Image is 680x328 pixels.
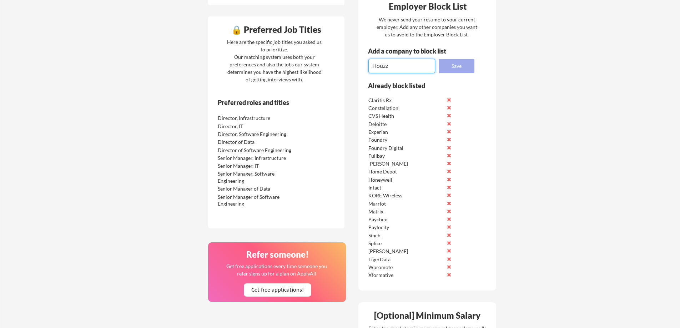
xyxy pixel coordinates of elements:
[368,168,444,175] div: Home Depot
[210,25,343,34] div: 🔒 Preferred Job Titles
[368,176,444,183] div: Honeywell
[218,162,293,170] div: Senior Manager, IT
[218,155,293,162] div: Senior Manager, Infrastructure
[368,272,444,279] div: Xformative
[368,232,444,239] div: Sinch
[376,16,478,38] div: We never send your resume to your current employer. Add any other companies you want us to avoid ...
[368,136,444,143] div: Foundry
[368,145,444,152] div: Foundry Digital
[218,193,293,207] div: Senior Manager of Software Engineering
[368,97,444,104] div: Claritis Rx
[368,208,444,215] div: Matrix
[368,224,444,231] div: Paylocity
[218,115,293,122] div: Director, Infrastructure
[218,131,293,138] div: Director, Software Engineering
[361,2,494,11] div: Employer Block List
[218,170,293,184] div: Senior Manager, Software Engineering
[225,38,323,83] div: Here are the specific job titles you asked us to prioritize. Our matching system uses both your p...
[368,112,444,120] div: CVS Health
[218,185,293,192] div: Senior Manager of Data
[368,192,444,199] div: KORE Wireless
[368,240,444,247] div: Splice
[368,105,444,112] div: Constellation
[361,311,494,320] div: [Optional] Minimum Salary
[368,248,444,255] div: [PERSON_NAME]
[368,200,444,207] div: Marriot
[368,121,444,128] div: Deloitte
[368,48,457,54] div: Add a company to block list
[218,99,315,106] div: Preferred roles and titles
[244,283,311,297] button: Get free applications!
[368,264,444,271] div: Wpromote
[439,59,474,73] button: Save
[368,256,444,263] div: TigerData
[368,216,444,223] div: Paychex
[368,152,444,160] div: Fullbay
[211,250,344,259] div: Refer someone!
[218,123,293,130] div: Director, IT
[368,128,444,136] div: Experian
[218,147,293,154] div: Director of Software Engineering
[368,184,444,191] div: Intact
[368,82,465,89] div: Already block listed
[368,160,444,167] div: [PERSON_NAME]
[218,138,293,146] div: Director of Data
[226,262,327,277] div: Get free applications every time someone you refer signs up for a plan on ApplyAll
